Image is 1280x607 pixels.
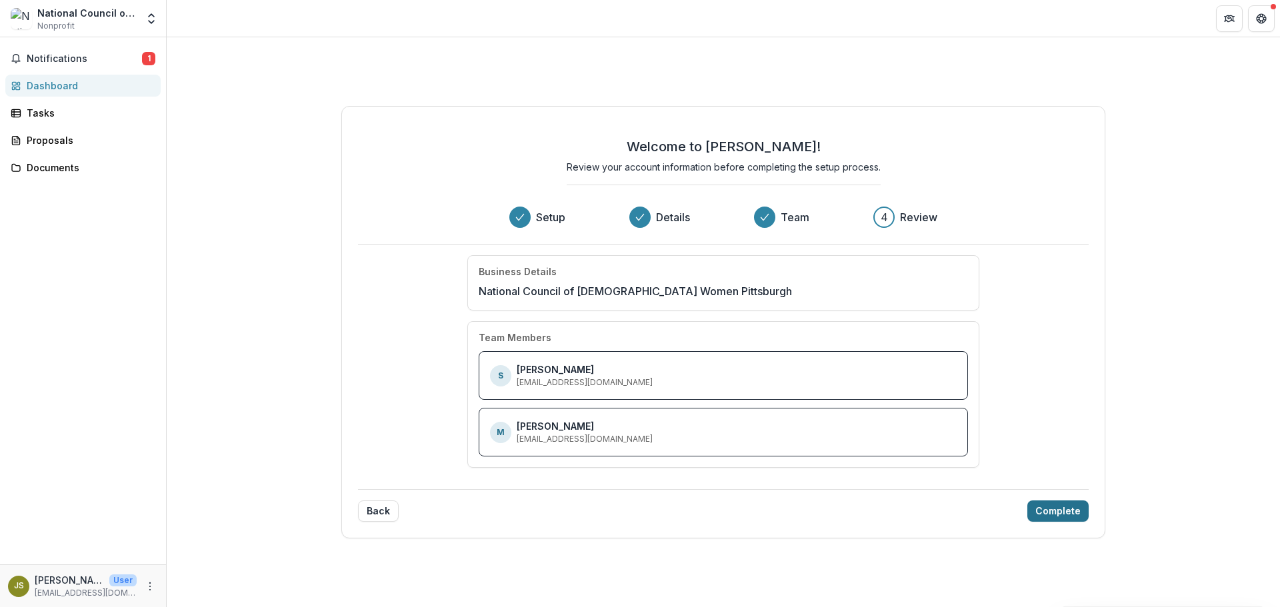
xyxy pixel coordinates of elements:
p: S [498,370,503,382]
p: [EMAIL_ADDRESS][DOMAIN_NAME] [517,376,653,388]
h3: Team [781,209,809,225]
h2: Welcome to [PERSON_NAME]! [627,139,821,155]
div: 4 [881,209,888,225]
div: Dashboard [27,79,150,93]
div: Documents [27,161,150,175]
h3: Details [656,209,690,225]
button: Get Help [1248,5,1275,32]
h3: Setup [536,209,565,225]
p: [PERSON_NAME] [517,362,594,376]
p: [EMAIL_ADDRESS][DOMAIN_NAME] [35,587,137,599]
p: M [497,426,505,438]
h4: Business Details [479,267,557,278]
a: Tasks [5,102,161,124]
span: Nonprofit [37,20,75,32]
div: Progress [509,207,937,228]
img: National Council of Jewish Women Pittsburgh [11,8,32,29]
p: User [109,574,137,586]
div: Tasks [27,106,150,120]
h3: Review [900,209,937,225]
p: [PERSON_NAME] [35,573,104,587]
button: Back [358,500,399,522]
a: Documents [5,157,161,179]
div: Proposals [27,133,150,147]
p: Review your account information before completing the setup process. [567,160,881,174]
p: [EMAIL_ADDRESS][DOMAIN_NAME] [517,433,653,445]
div: National Council of [DEMOGRAPHIC_DATA] Women Pittsburgh [37,6,137,20]
a: Proposals [5,129,161,151]
button: Notifications1 [5,48,161,69]
button: Partners [1216,5,1243,32]
p: National Council of [DEMOGRAPHIC_DATA] Women Pittsburgh [479,283,792,299]
span: Notifications [27,53,142,65]
div: Jessica Sams [14,582,24,590]
a: Dashboard [5,75,161,97]
span: 1 [142,52,155,65]
button: Complete [1027,500,1089,522]
p: [PERSON_NAME] [517,419,594,433]
h4: Team Members [479,332,551,344]
button: More [142,578,158,594]
button: Open entity switcher [142,5,161,32]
